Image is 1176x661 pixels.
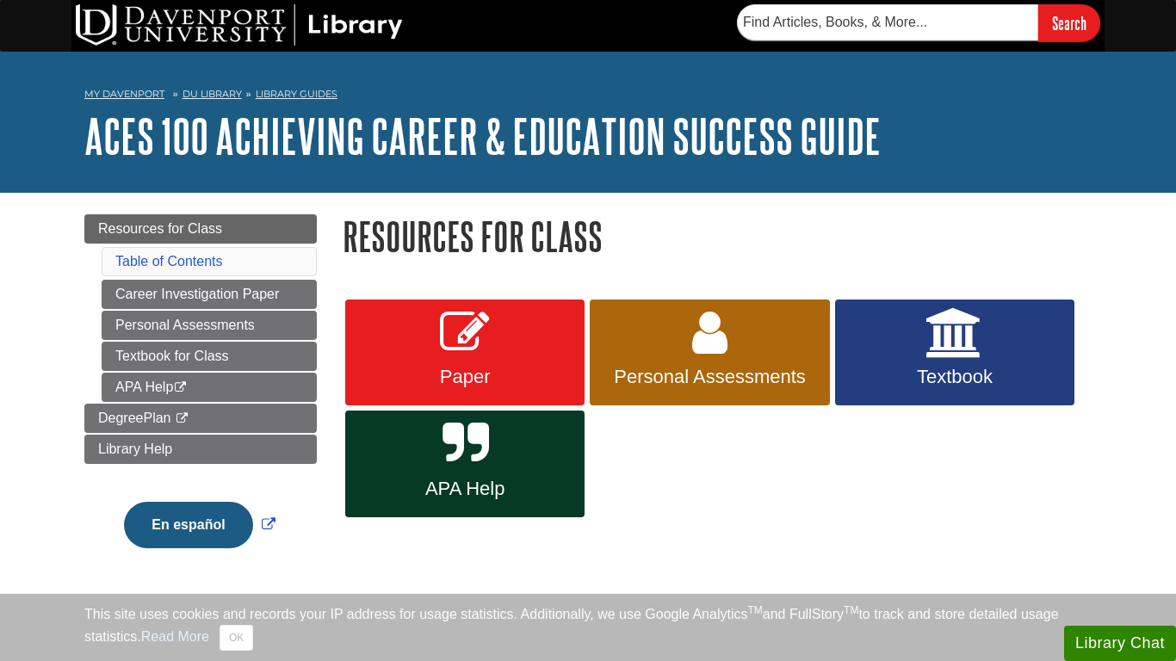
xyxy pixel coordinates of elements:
[173,382,188,393] i: This link opens in a new window
[747,604,762,616] sup: TM
[98,221,222,236] span: Resources for Class
[84,214,317,578] div: Guide Page Menu
[84,404,317,433] a: DegreePlan
[141,629,209,644] a: Read More
[84,604,1092,651] div: This site uses cookies and records your IP address for usage statistics. Additionally, we use Goo...
[84,214,317,244] a: Resources for Class
[345,300,585,406] a: Paper
[603,366,816,388] span: Personal Assessments
[102,373,317,402] a: APA Help
[84,109,881,163] a: ACES 100 Achieving Career & Education Success Guide
[256,88,337,100] a: Library Guides
[115,254,223,269] a: Table of Contents
[102,342,317,371] a: Textbook for Class
[124,502,252,548] button: En español
[76,4,403,46] img: DU Library
[343,214,1092,258] h1: Resources for Class
[120,517,279,532] a: Link opens in new window
[220,625,253,651] button: Close
[737,4,1038,40] input: Find Articles, Books, & More...
[1038,4,1100,41] input: Search
[98,442,172,456] span: Library Help
[84,83,1092,110] nav: breadcrumb
[345,411,585,517] a: APA Help
[98,411,171,425] span: DegreePlan
[848,366,1061,388] span: Textbook
[1064,626,1176,661] button: Library Chat
[835,300,1074,406] a: Textbook
[358,478,572,500] span: APA Help
[102,311,317,340] a: Personal Assessments
[358,366,572,388] span: Paper
[737,4,1100,41] form: Searches DU Library's articles, books, and more
[183,88,242,100] a: DU Library
[590,300,829,406] a: Personal Assessments
[102,280,317,309] a: Career Investigation Paper
[84,435,317,464] a: Library Help
[84,87,164,102] a: My Davenport
[175,413,189,424] i: This link opens in a new window
[844,604,858,616] sup: TM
